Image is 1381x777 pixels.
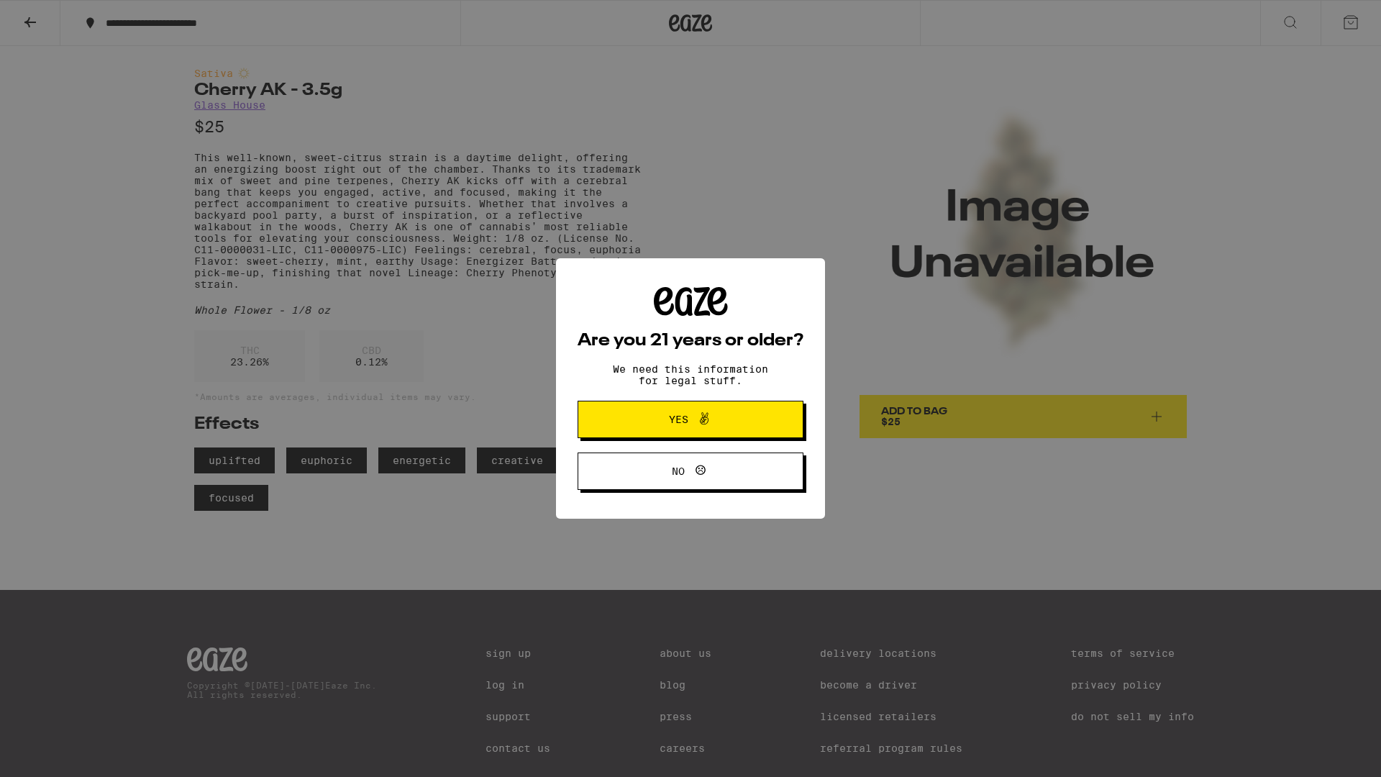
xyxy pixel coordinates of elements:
button: No [578,453,803,490]
iframe: Opens a widget where you can find more information [1291,734,1367,770]
p: We need this information for legal stuff. [601,363,780,386]
span: No [672,466,685,476]
button: Yes [578,401,803,438]
h2: Are you 21 years or older? [578,332,803,350]
span: Yes [669,414,688,424]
